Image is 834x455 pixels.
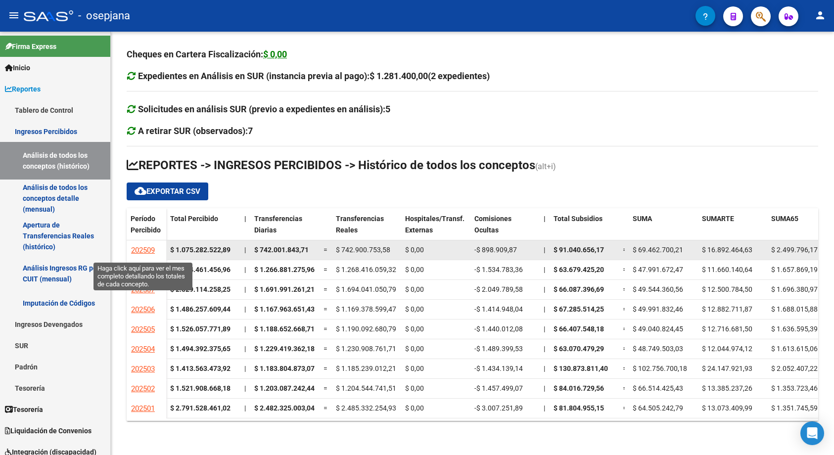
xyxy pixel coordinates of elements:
span: = [623,345,627,353]
span: $ 2.052.407,22 [771,364,818,372]
span: $ 91.040.656,17 [554,246,604,254]
span: $ 1.188.652.668,71 [254,325,315,333]
strong: $ 2.791.528.461,02 [170,404,231,412]
span: | [544,345,545,353]
span: $ 1.353.723,46 [771,384,818,392]
span: = [324,345,327,353]
span: | [244,246,246,254]
span: Liquidación de Convenios [5,425,92,436]
datatable-header-cell: | [240,208,250,250]
span: (alt+i) [535,162,556,171]
span: $ 0,00 [405,246,424,254]
span: $ 49.544.360,56 [633,285,683,293]
span: $ 1.613.615,06 [771,345,818,353]
datatable-header-cell: SUMA [629,208,698,250]
strong: $ 1.075.282.522,89 [170,246,231,254]
datatable-header-cell: Comisiones Ocultas [470,208,540,250]
span: -$ 1.414.948,04 [474,305,523,313]
div: $ 0,00 [263,47,287,61]
span: $ 63.070.479,29 [554,345,604,353]
mat-icon: menu [8,9,20,21]
datatable-header-cell: Transferencias Reales [332,208,401,250]
span: -$ 1.434.139,14 [474,364,523,372]
span: Período Percibido [131,215,161,234]
span: -$ 1.457.499,07 [474,384,523,392]
div: 5 [385,102,390,116]
span: $ 1.688.015,88 [771,305,818,313]
span: = [623,325,627,333]
span: $ 1.229.419.362,18 [254,345,315,353]
span: $ 12.500.784,50 [702,285,752,293]
span: $ 1.185.239.012,21 [336,364,396,372]
span: $ 742.001.843,71 [254,246,309,254]
span: | [544,285,545,293]
span: 202501 [131,404,155,413]
strong: $ 1.486.257.609,44 [170,305,231,313]
span: = [324,246,327,254]
span: REPORTES -> INGRESOS PERCIBIDOS -> Histórico de todos los conceptos [127,158,535,172]
strong: $ 2.029.114.258,25 [170,285,231,293]
div: 7 [248,124,253,138]
span: $ 48.749.503,03 [633,345,683,353]
span: 202509 [131,246,155,255]
strong: Solicitudes en análisis SUR (previo a expedientes en análisis): [138,104,390,114]
span: Reportes [5,84,41,94]
span: $ 81.804.955,15 [554,404,604,412]
span: $ 66.514.425,43 [633,384,683,392]
span: - osepjana [78,5,130,27]
mat-icon: cloud_download [135,185,146,197]
span: -$ 898.909,87 [474,246,517,254]
span: $ 0,00 [405,325,424,333]
span: 202507 [131,285,155,294]
span: $ 67.285.514,25 [554,305,604,313]
span: $ 1.230.908.761,71 [336,345,396,353]
strong: Expedientes en Análisis en SUR (instancia previa al pago): [138,71,490,81]
span: | [244,325,246,333]
span: $ 24.147.921,93 [702,364,752,372]
strong: $ 1.413.563.473,92 [170,364,231,372]
span: $ 12.716.681,50 [702,325,752,333]
span: = [623,246,627,254]
span: $ 0,00 [405,404,424,412]
datatable-header-cell: Hospitales/Transf. Externas [401,208,470,250]
span: | [544,325,545,333]
span: 202508 [131,266,155,274]
span: -$ 2.049.789,58 [474,285,523,293]
span: $ 69.462.700,21 [633,246,683,254]
span: $ 0,00 [405,305,424,313]
span: = [623,404,627,412]
mat-icon: person [814,9,826,21]
div: Open Intercom Messenger [800,421,824,445]
span: = [324,384,327,392]
span: $ 49.991.832,46 [633,305,683,313]
span: | [244,404,246,412]
span: | [244,266,246,273]
span: $ 1.183.804.873,07 [254,364,315,372]
span: $ 0,00 [405,266,424,273]
span: Transferencias Diarias [254,215,302,234]
datatable-header-cell: | [540,208,550,250]
div: $ 1.281.400,00(2 expedientes) [370,69,490,83]
span: = [623,364,627,372]
span: = [324,266,327,273]
span: $ 1.657.869,19 [771,266,818,273]
span: Inicio [5,62,30,73]
span: $ 0,00 [405,285,424,293]
strong: $ 1.604.461.456,96 [170,266,231,273]
span: $ 13.073.409,99 [702,404,752,412]
span: $ 1.268.416.059,32 [336,266,396,273]
span: -$ 1.534.783,36 [474,266,523,273]
span: $ 49.040.824,45 [633,325,683,333]
span: Hospitales/Transf. Externas [405,215,464,234]
span: 202503 [131,364,155,373]
span: = [324,404,327,412]
span: = [324,285,327,293]
strong: Cheques en Cartera Fiscalización: [127,49,287,59]
strong: $ 1.526.057.771,89 [170,325,231,333]
span: $ 63.679.425,20 [554,266,604,273]
span: $ 1.167.963.651,43 [254,305,315,313]
span: $ 1.204.544.741,51 [336,384,396,392]
span: Total Subsidios [554,215,602,223]
span: $ 16.892.464,63 [702,246,752,254]
span: = [623,266,627,273]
